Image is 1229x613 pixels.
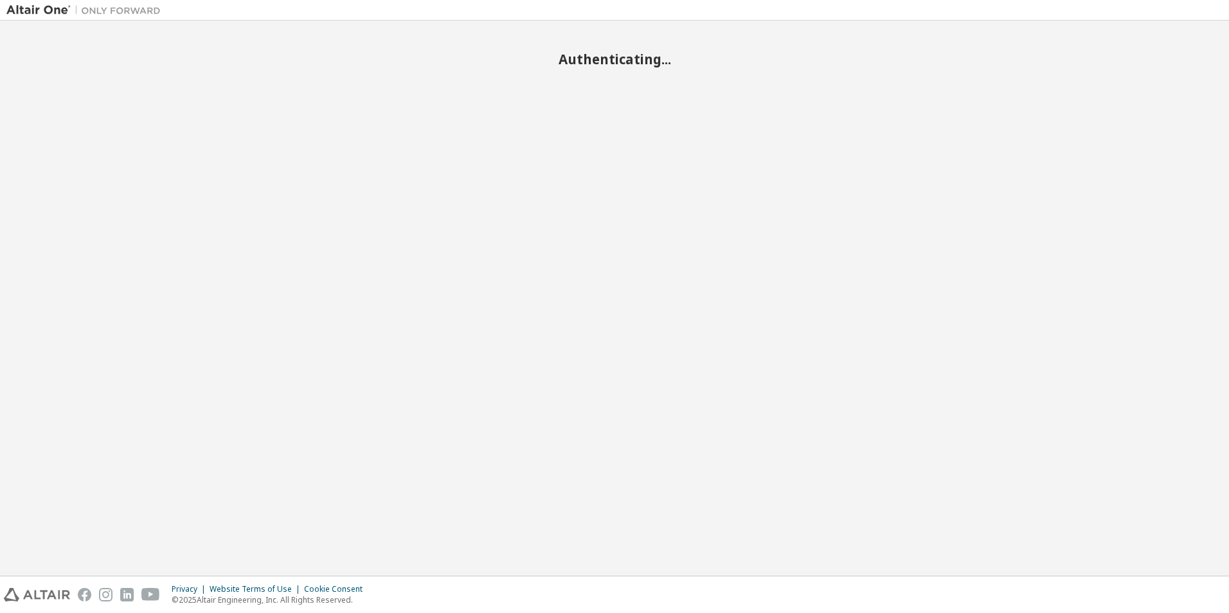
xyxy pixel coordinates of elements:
[141,588,160,601] img: youtube.svg
[172,594,370,605] p: © 2025 Altair Engineering, Inc. All Rights Reserved.
[99,588,112,601] img: instagram.svg
[6,4,167,17] img: Altair One
[78,588,91,601] img: facebook.svg
[210,584,304,594] div: Website Terms of Use
[6,51,1223,67] h2: Authenticating...
[172,584,210,594] div: Privacy
[4,588,70,601] img: altair_logo.svg
[120,588,134,601] img: linkedin.svg
[304,584,370,594] div: Cookie Consent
